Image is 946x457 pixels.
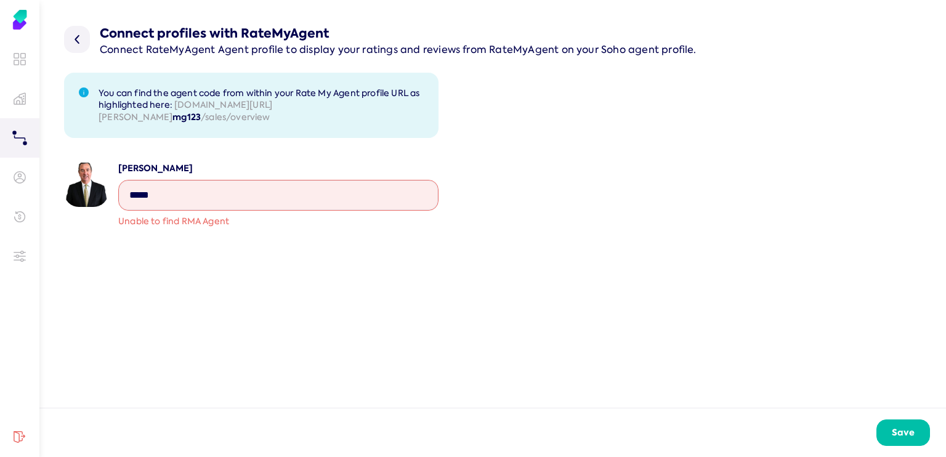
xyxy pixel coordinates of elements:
[118,163,439,175] p: [PERSON_NAME]
[64,163,108,207] img: activate
[876,419,931,446] button: Save
[79,87,89,97] img: info
[99,87,419,111] span: You can find the agent code from within your Rate My Agent profile URL as highlighted here:
[100,42,697,58] p: Connect RateMyAgent Agent profile to display your ratings and reviews from RateMyAgent on your So...
[99,87,424,124] p: [DOMAIN_NAME][URL][PERSON_NAME] /sales/overview
[118,216,439,228] div: Unable to find RMA Agent
[172,111,201,123] span: mg123
[100,25,697,42] h1: Connect profiles with RateMyAgent
[10,10,30,30] img: Soho Agent Portal Home
[64,26,90,53] img: arrow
